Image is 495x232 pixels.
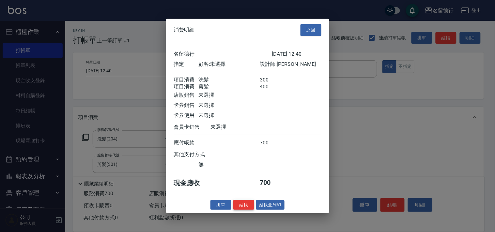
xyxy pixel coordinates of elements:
[198,76,260,83] div: 洗髮
[260,61,321,67] div: 設計師: [PERSON_NAME]
[272,51,321,57] div: [DATE] 12:40
[198,102,260,109] div: 未選擇
[256,200,285,210] button: 結帳並列印
[198,112,260,119] div: 未選擇
[211,123,272,130] div: 未選擇
[210,200,231,210] button: 掛單
[174,61,198,67] div: 指定
[174,123,211,130] div: 會員卡銷售
[174,92,198,98] div: 店販銷售
[174,51,272,57] div: 名留德行
[198,92,260,98] div: 未選擇
[301,24,321,36] button: 返回
[174,83,198,90] div: 項目消費
[174,151,223,158] div: 其他支付方式
[174,102,198,109] div: 卡券銷售
[174,178,211,187] div: 現金應收
[260,139,284,146] div: 700
[260,178,284,187] div: 700
[260,83,284,90] div: 400
[233,200,254,210] button: 結帳
[174,139,198,146] div: 應付帳款
[174,76,198,83] div: 項目消費
[198,61,260,67] div: 顧客: 未選擇
[174,112,198,119] div: 卡券使用
[198,161,260,168] div: 無
[174,27,195,33] span: 消費明細
[260,76,284,83] div: 300
[198,83,260,90] div: 剪髮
